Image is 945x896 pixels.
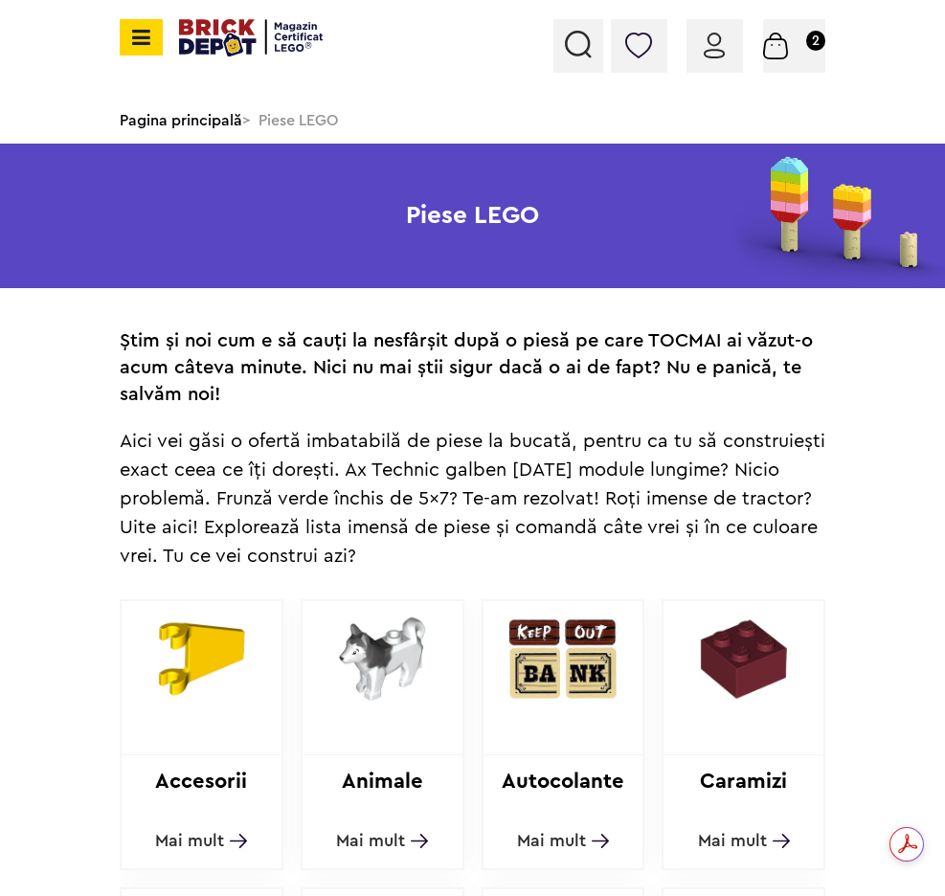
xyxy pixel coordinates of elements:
a: Mai mult [336,832,428,849]
h2: Caramizi [664,771,823,813]
small: 2 [806,31,825,51]
p: Aici vei găsi o ofertă imbatabilă de piese la bucată, pentru ca tu să construiești exact ceea ce ... [120,427,825,571]
span: Mai mult [336,832,405,849]
h2: Animale [303,771,462,813]
span: Mai mult [517,832,586,849]
div: Știm și noi cum e să cauți la nesfârșit după o piesă pe care TOCMAI ai văzut-o acum câteva minute... [120,327,825,408]
div: > Piese LEGO [109,101,836,141]
a: Pagina principală [120,113,242,128]
span: Mai mult [698,832,767,849]
h2: Accesorii [122,771,281,813]
h2: Autocolante [484,771,643,813]
span: Mai mult [155,832,224,849]
a: Mai mult [517,832,609,849]
a: Mai mult [155,832,247,849]
a: Mai mult [698,832,790,849]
